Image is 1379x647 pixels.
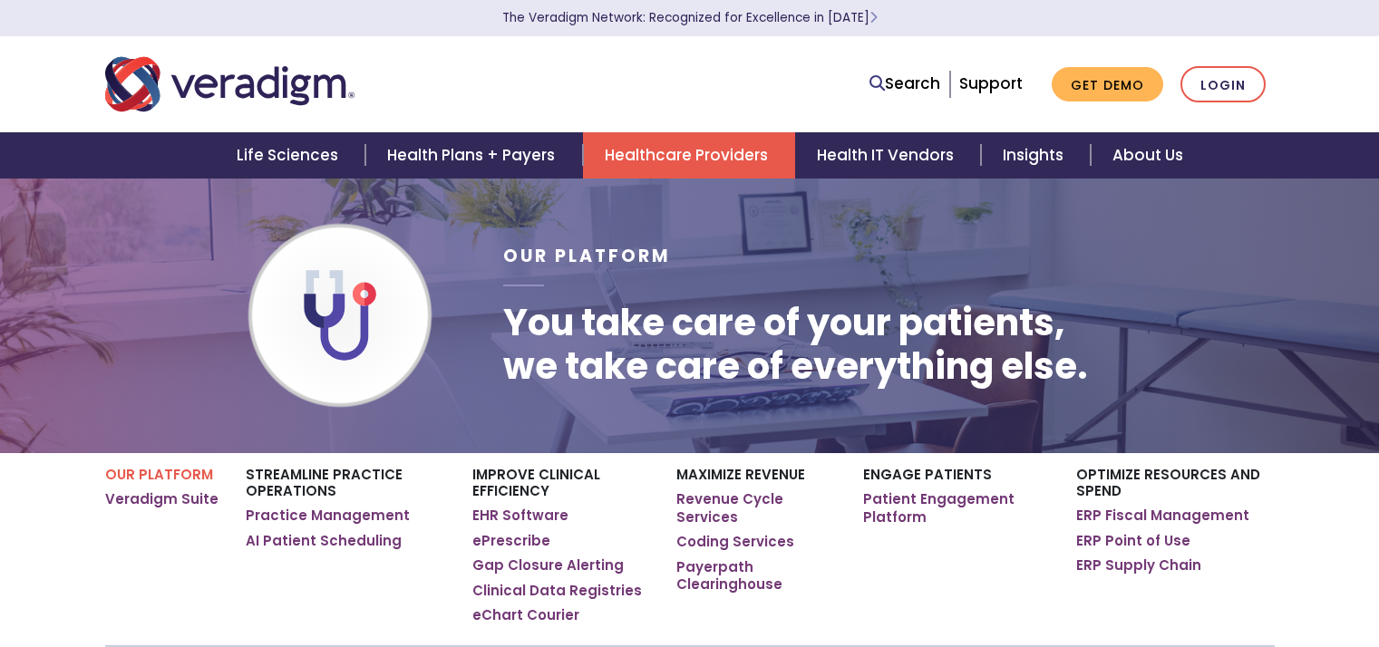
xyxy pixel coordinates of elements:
a: Insights [981,132,1091,179]
a: Get Demo [1052,67,1163,102]
a: ERP Point of Use [1076,532,1190,550]
img: Veradigm logo [105,54,354,114]
a: Health IT Vendors [795,132,981,179]
a: ERP Supply Chain [1076,556,1201,575]
a: Login [1180,66,1266,103]
a: Practice Management [246,507,410,525]
a: Healthcare Providers [583,132,795,179]
a: Life Sciences [215,132,365,179]
a: Health Plans + Payers [365,132,582,179]
h1: You take care of your patients, we take care of everything else. [503,301,1088,388]
a: Payerpath Clearinghouse [676,558,835,594]
a: About Us [1091,132,1205,179]
a: Support [959,72,1023,94]
a: AI Patient Scheduling [246,532,402,550]
a: Gap Closure Alerting [472,556,624,575]
a: Veradigm Suite [105,490,219,508]
a: Patient Engagement Platform [863,490,1049,526]
a: ePrescribe [472,532,550,550]
a: Search [869,72,940,96]
a: ERP Fiscal Management [1076,507,1249,525]
a: Revenue Cycle Services [676,490,835,526]
a: The Veradigm Network: Recognized for Excellence in [DATE]Learn More [502,9,878,26]
a: EHR Software [472,507,568,525]
span: Learn More [869,9,878,26]
span: Our Platform [503,244,671,268]
a: eChart Courier [472,606,579,624]
a: Clinical Data Registries [472,582,642,600]
a: Coding Services [676,533,794,551]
